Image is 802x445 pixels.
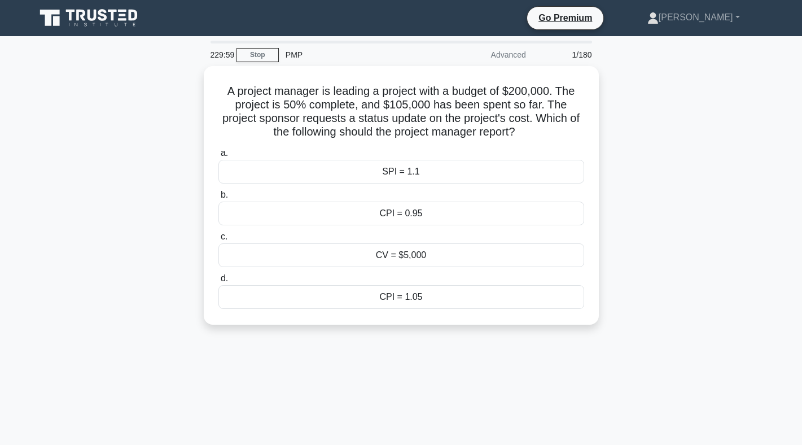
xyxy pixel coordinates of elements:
[279,43,434,66] div: PMP
[532,11,599,25] a: Go Premium
[620,6,767,29] a: [PERSON_NAME]
[533,43,599,66] div: 1/180
[221,148,228,158] span: a.
[218,202,584,225] div: CPI = 0.95
[221,232,227,241] span: c.
[218,243,584,267] div: CV = $5,000
[236,48,279,62] a: Stop
[221,190,228,199] span: b.
[221,273,228,283] span: d.
[204,43,236,66] div: 229:59
[434,43,533,66] div: Advanced
[218,285,584,309] div: CPI = 1.05
[218,160,584,184] div: SPI = 1.1
[217,84,585,139] h5: A project manager is leading a project with a budget of $200,000. The project is 50% complete, an...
